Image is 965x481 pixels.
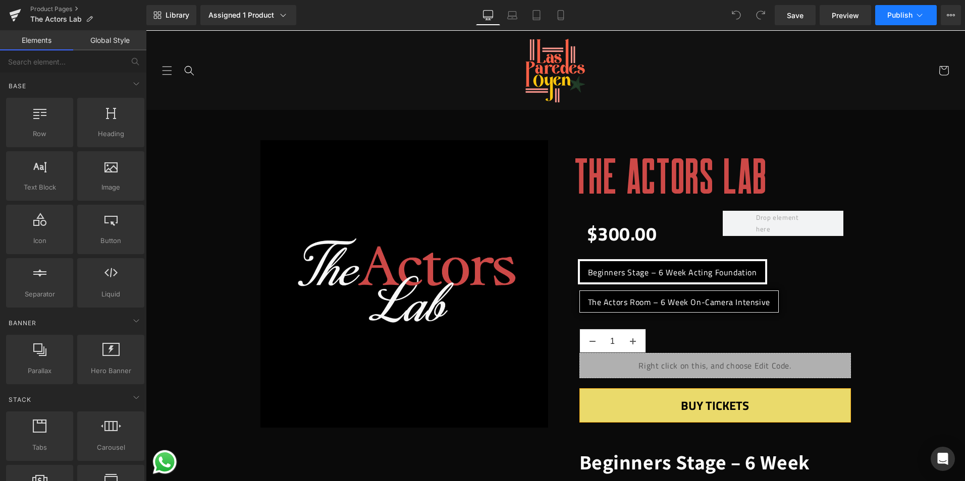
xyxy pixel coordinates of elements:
span: Base [8,81,27,91]
span: Heading [80,129,141,139]
summary: Menu [10,29,32,51]
div: Open WhatsApp chat [5,418,33,446]
span: Stack [8,395,32,404]
div: Assigned 1 Product [208,10,288,20]
span: Parallax [9,366,70,376]
button: Publish [875,5,937,25]
a: Las Paredes Oyen [376,5,444,76]
a: Send a message via WhatsApp [5,418,33,446]
span: Carousel [80,442,141,453]
span: Button [80,235,141,246]
span: Banner [8,318,37,328]
span: Beginners Stage – 6 Week Acting Foundation [442,231,611,252]
a: Product Pages [30,5,146,13]
span: Text Block [9,182,70,193]
span: $300.00 [441,181,511,220]
img: The Actors Lab [115,110,402,397]
a: The Actors Lab [428,110,621,181]
span: Icon [9,235,70,246]
div: Open Intercom Messenger [931,447,955,471]
a: New Library [146,5,196,25]
span: Publish [887,11,913,19]
summary: Search [32,29,55,51]
button: Redo [750,5,771,25]
button: Undo [726,5,746,25]
span: Beginners Stage – 6 Week Acting Foundation [434,418,664,471]
span: Save [787,10,803,21]
a: Desktop [476,5,500,25]
span: Preview [832,10,859,21]
span: Liquid [80,289,141,299]
span: Row [9,129,70,139]
button: More [941,5,961,25]
span: Library [166,11,189,20]
span: The Actors Room – 6 Week On-Camera Intensive [442,261,624,282]
a: Tablet [524,5,549,25]
a: Preview [820,5,871,25]
a: Laptop [500,5,524,25]
img: Las Paredes Oyen [380,9,440,72]
a: Mobile [549,5,573,25]
span: Hero Banner [80,366,141,376]
button: BUY TICKETS [434,358,705,392]
span: Tabs [9,442,70,453]
span: Image [80,182,141,193]
a: Global Style [73,30,146,50]
span: The Actors Lab [30,15,82,23]
span: Separator [9,289,70,299]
